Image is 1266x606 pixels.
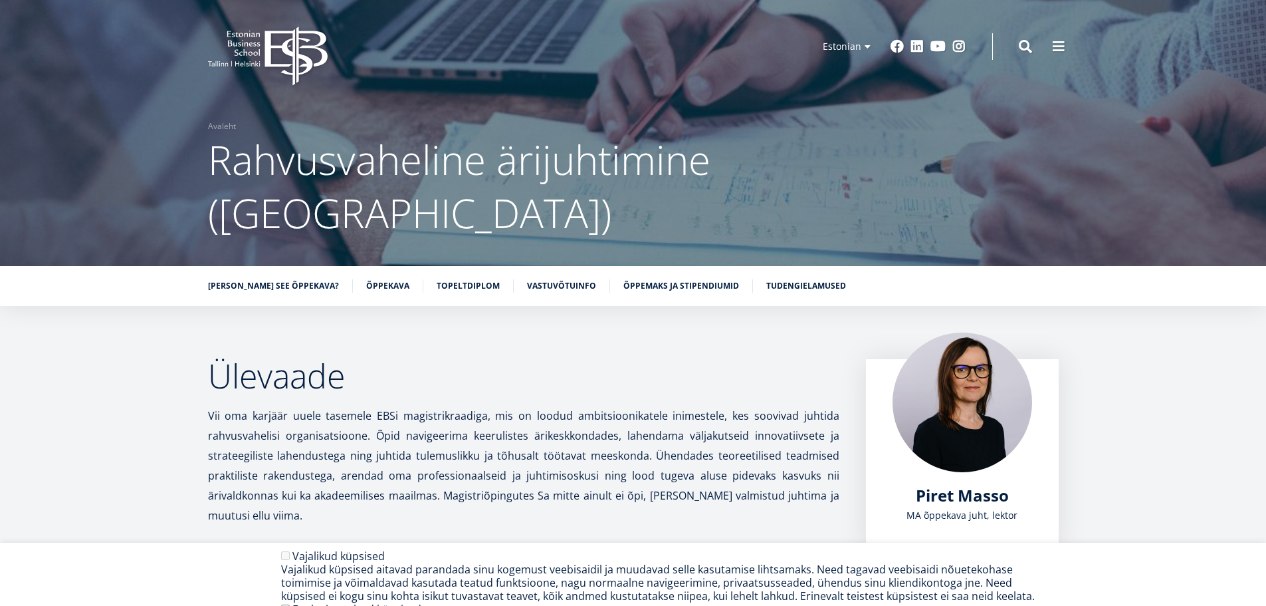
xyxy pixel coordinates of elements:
a: Youtube [930,40,946,53]
div: Vajalikud küpsised aitavad parandada sinu kogemust veebisaidil ja muudavad selle kasutamise lihts... [281,563,1047,603]
a: Õppekava [366,279,409,293]
h2: Ülevaade [208,359,839,392]
img: Piret Masso [893,333,1032,472]
div: MA õppekava juht, lektor [893,506,1032,526]
span: Rahvusvaheline ärijuhtimine ([GEOGRAPHIC_DATA]) [208,132,710,240]
a: [PERSON_NAME] see õppekava? [208,279,339,293]
a: Instagram [952,40,966,53]
a: Tudengielamused [766,279,846,293]
p: Vii oma karjäär uuele tasemele EBSi magistrikraadiga, mis on loodud ambitsioonikatele inimestele,... [208,406,839,526]
label: Vajalikud küpsised [292,549,385,563]
a: Vastuvõtuinfo [527,279,596,293]
a: Õppemaks ja stipendiumid [623,279,739,293]
a: Avaleht [208,120,236,133]
span: Piret Masso [916,484,1009,506]
a: Piret Masso [916,486,1009,506]
a: Linkedin [910,40,924,53]
a: Facebook [891,40,904,53]
a: Topeltdiplom [437,279,500,293]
